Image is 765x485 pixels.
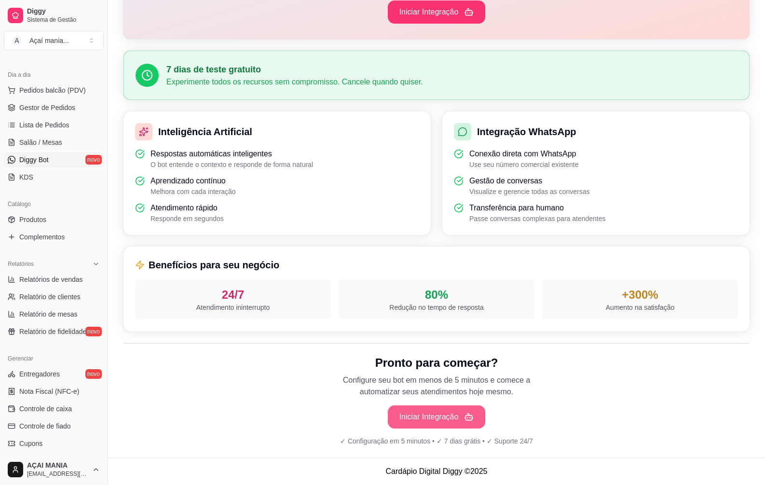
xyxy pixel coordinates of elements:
[4,351,104,366] div: Gerenciar
[150,160,313,169] p: O bot entende o contexto e responde de forma natural
[123,436,750,446] p: ✓ Configuração em 5 minutos • ✓ 7 dias grátis • ✓ Suporte 24/7
[550,303,730,312] p: Aumento na satisfação
[469,187,590,196] p: Visualize e gerencie todas as conversas
[19,369,60,379] span: Entregadores
[27,470,88,478] span: [EMAIL_ADDRESS][DOMAIN_NAME]
[19,327,86,336] span: Relatório de fidelidade
[19,215,46,224] span: Produtos
[166,76,738,88] p: Experimente todos os recursos sem compromisso. Cancele quando quiser.
[469,214,606,223] p: Passe conversas complexas para atendentes
[4,67,104,83] div: Dia a dia
[4,152,104,167] a: Diggy Botnovo
[346,287,527,303] div: 80%
[150,187,236,196] p: Melhora com cada interação
[4,324,104,339] a: Relatório de fidelidadenovo
[27,7,100,16] span: Diggy
[19,103,75,112] span: Gestor de Pedidos
[469,160,578,169] p: Use seu número comercial existente
[346,303,527,312] p: Redução no tempo de resposta
[469,148,578,160] p: Conexão direta com WhatsApp
[143,303,323,312] p: Atendimento ininterrupto
[388,0,486,24] button: Iniciar Integração
[4,212,104,227] a: Produtos
[27,16,100,24] span: Sistema de Gestão
[19,421,71,431] span: Controle de fiado
[4,453,104,469] a: Clientes
[469,202,606,214] p: Transferência para humano
[19,439,42,448] span: Cupons
[19,138,62,147] span: Salão / Mesas
[27,461,88,470] span: AÇAI MANIA
[19,404,72,414] span: Controle de caixa
[4,135,104,150] a: Salão / Mesas
[123,355,750,371] h2: Pronto para começar?
[29,36,69,45] div: Açaí mania ...
[4,458,104,481] button: AÇAI MANIA[EMAIL_ADDRESS][DOMAIN_NAME]
[8,260,34,268] span: Relatórios
[19,155,49,165] span: Diggy Bot
[4,196,104,212] div: Catálogo
[4,418,104,434] a: Controle de fiado
[143,287,323,303] div: 24/7
[135,258,738,272] h3: Benefícios para seu negócio
[19,172,33,182] span: KDS
[4,384,104,399] a: Nota Fiscal (NFC-e)
[4,366,104,382] a: Entregadoresnovo
[4,229,104,245] a: Complementos
[550,287,730,303] div: +300%
[4,83,104,98] button: Pedidos balcão (PDV)
[19,275,83,284] span: Relatórios de vendas
[477,125,576,139] h3: Integração WhatsApp
[469,175,590,187] p: Gestão de conversas
[150,202,224,214] p: Atendimento rápido
[4,306,104,322] a: Relatório de mesas
[150,214,224,223] p: Responde em segundos
[388,405,486,429] button: Iniciar Integração
[328,374,545,398] p: Configure seu bot em menos de 5 minutos e comece a automatizar seus atendimentos hoje mesmo.
[19,387,79,396] span: Nota Fiscal (NFC-e)
[150,175,236,187] p: Aprendizado contínuo
[158,125,252,139] h3: Inteligência Artificial
[4,117,104,133] a: Lista de Pedidos
[150,148,313,160] p: Respostas automáticas inteligentes
[12,36,22,45] span: A
[166,63,738,76] h3: 7 dias de teste gratuito
[4,100,104,115] a: Gestor de Pedidos
[19,292,81,302] span: Relatório de clientes
[4,401,104,416] a: Controle de caixa
[19,120,69,130] span: Lista de Pedidos
[4,436,104,451] a: Cupons
[4,31,104,50] button: Select a team
[19,309,78,319] span: Relatório de mesas
[4,289,104,305] a: Relatório de clientes
[4,272,104,287] a: Relatórios de vendas
[108,457,765,485] footer: Cardápio Digital Diggy © 2025
[19,85,86,95] span: Pedidos balcão (PDV)
[4,4,104,27] a: DiggySistema de Gestão
[19,232,65,242] span: Complementos
[4,169,104,185] a: KDS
